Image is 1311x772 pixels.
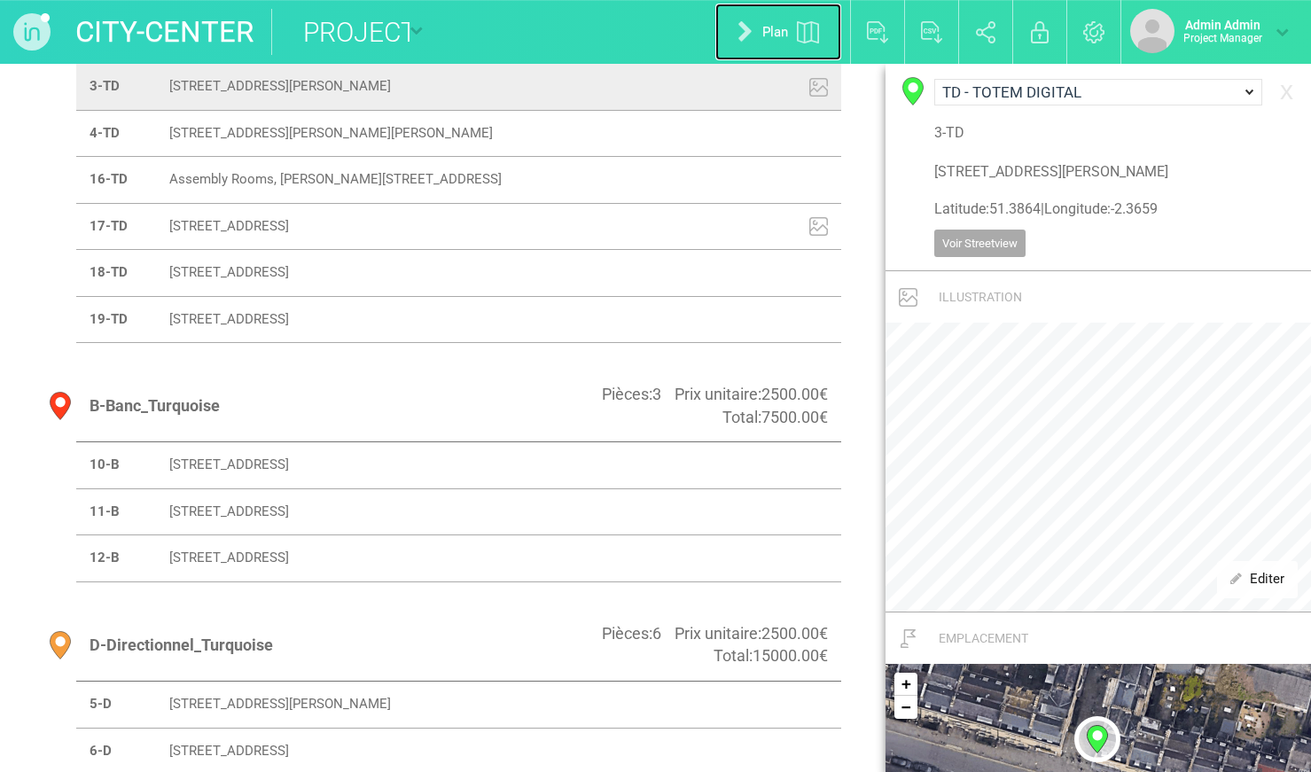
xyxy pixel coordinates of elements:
[156,488,726,534] td: [STREET_ADDRESS]
[90,78,120,94] strong: 3-TD
[939,631,1028,645] span: Emplacement
[675,622,828,645] span: Prix unitaire : 2500.00 €
[90,311,128,327] strong: 19-TD
[90,743,112,759] strong: 6-D
[90,503,120,519] strong: 11-B
[867,21,889,43] img: export_pdf.svg
[1217,561,1298,597] a: Editer
[901,629,917,648] img: IMP_ICON_emplacement.svg
[714,644,828,667] span: Total : 15000.00 €
[1130,9,1174,53] img: default_avatar.png
[90,550,120,565] strong: 12-B
[1130,9,1289,53] a: Admin AdminProject Manager
[934,123,1262,144] p: 3-TD
[715,4,841,60] a: Plan
[1183,18,1262,32] strong: Admin Admin
[90,396,220,415] strong: B - Banc_Turquoise
[602,383,661,406] span: Pièces : 3
[90,171,128,187] strong: 16-TD
[809,217,828,236] img: IMP_ICON_integration.svg
[602,622,661,645] span: Pièces : 6
[1083,21,1105,43] img: settings.svg
[156,442,726,488] td: [STREET_ADDRESS]
[156,682,771,728] td: [STREET_ADDRESS][PERSON_NAME]
[90,696,112,712] strong: 5-D
[939,290,1022,304] span: Illustration
[934,152,1262,191] input: Adresse
[156,203,776,250] td: [STREET_ADDRESS]
[156,64,776,111] td: [STREET_ADDRESS][PERSON_NAME]
[675,383,828,406] span: Prix unitaire : 2500.00 €
[899,288,917,307] img: IMP_ICON_integration.svg
[797,21,819,43] img: plan.svg
[976,21,996,43] img: share.svg
[934,199,1262,220] p: Latitude : 51.3864 | Longitude : -2.3659
[809,78,828,97] img: IMP_ICON_integration.svg
[722,406,828,429] span: Total : 7500.00 €
[156,250,776,296] td: [STREET_ADDRESS]
[921,21,943,43] img: export_csv.svg
[894,673,917,696] a: Zoom in
[90,636,273,654] strong: D - Directionnel_Turquoise
[156,110,776,156] td: [STREET_ADDRESS][PERSON_NAME][PERSON_NAME]
[90,456,120,472] strong: 10-B
[75,9,254,55] a: CITY-CENTER
[1271,73,1302,108] a: x
[894,696,917,719] a: Zoom out
[90,218,128,234] strong: 17-TD
[1031,21,1049,43] img: locked.svg
[156,157,776,203] td: Assembly Rooms, [PERSON_NAME][STREET_ADDRESS]
[156,535,726,581] td: [STREET_ADDRESS]
[934,230,1026,258] a: Voir Streetview
[90,125,120,141] strong: 4-TD
[156,296,776,342] td: [STREET_ADDRESS]
[90,264,128,280] strong: 18-TD
[1183,32,1262,44] p: Project Manager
